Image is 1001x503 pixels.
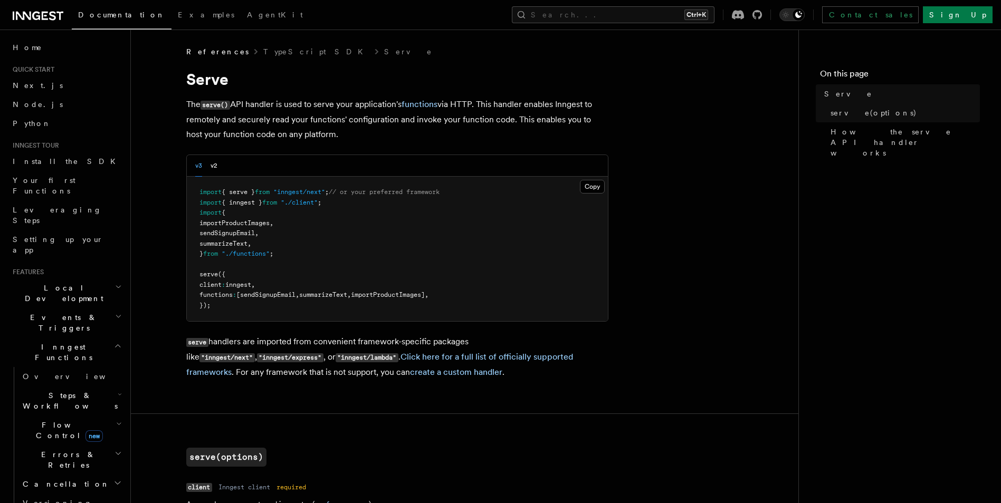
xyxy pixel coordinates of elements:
span: , [255,229,259,237]
span: Setting up your app [13,235,103,254]
span: { inngest } [222,199,262,206]
span: Flow Control [18,420,116,441]
a: Documentation [72,3,171,30]
a: Install the SDK [8,152,124,171]
a: AgentKit [241,3,309,28]
span: importProductImages] [351,291,425,298]
span: Your first Functions [13,176,75,195]
span: Home [13,42,42,53]
span: } [199,250,203,257]
span: , [347,291,351,298]
span: "./client" [281,199,318,206]
span: , [270,219,273,227]
a: Python [8,114,124,133]
kbd: Ctrl+K [684,9,708,20]
a: Overview [18,367,124,386]
button: Cancellation [18,475,124,494]
p: handlers are imported from convenient framework-specific packages like , , or . . For any framewo... [186,334,608,380]
button: Events & Triggers [8,308,124,337]
code: client [186,483,212,492]
a: Serve [384,46,433,57]
span: , [247,240,251,247]
span: import [199,188,222,196]
span: "./functions" [222,250,270,257]
span: from [262,199,277,206]
span: importProductImages [199,219,270,227]
a: How the serve API handler works [826,122,980,162]
button: Toggle dark mode [779,8,805,21]
span: Next.js [13,81,63,90]
span: Local Development [8,283,115,304]
span: Serve [824,89,872,99]
span: Documentation [78,11,165,19]
span: : [222,281,225,288]
span: summarizeText [199,240,247,247]
span: serve [199,270,218,278]
span: "inngest/next" [273,188,325,196]
span: { [222,209,225,216]
span: Overview [23,372,131,381]
span: functions [199,291,233,298]
a: Next.js [8,76,124,95]
button: Errors & Retries [18,445,124,475]
span: ; [318,199,321,206]
span: client [199,281,222,288]
a: functions [402,99,437,109]
a: Your first Functions [8,171,124,200]
span: Quick start [8,65,54,74]
span: ; [270,250,273,257]
button: Local Development [8,278,124,308]
a: serve(options) [826,103,980,122]
span: Events & Triggers [8,312,115,333]
a: Node.js [8,95,124,114]
span: Install the SDK [13,157,122,166]
span: Node.js [13,100,63,109]
span: , [425,291,428,298]
a: create a custom handler [410,367,502,377]
span: { serve } [222,188,255,196]
button: v2 [211,155,217,177]
span: , [295,291,299,298]
span: References [186,46,249,57]
button: Flow Controlnew [18,415,124,445]
span: How the serve API handler works [831,127,980,158]
code: serve [186,338,208,347]
span: from [255,188,270,196]
span: Errors & Retries [18,449,115,470]
a: Contact sales [822,6,919,23]
button: Inngest Functions [8,337,124,367]
button: Search...Ctrl+K [512,6,714,23]
dd: required [277,483,306,491]
span: import [199,199,222,206]
span: sendSignupEmail [199,229,255,237]
button: Steps & Workflows [18,386,124,415]
code: "inngest/next" [199,353,255,362]
span: new [85,430,103,442]
span: Inngest Functions [8,342,114,363]
button: v3 [195,155,202,177]
span: Leveraging Steps [13,206,102,225]
span: serve(options) [831,108,917,118]
code: serve() [201,101,230,110]
a: Home [8,38,124,57]
span: Examples [178,11,234,19]
span: ({ [218,270,225,278]
span: import [199,209,222,216]
a: Examples [171,3,241,28]
code: "inngest/lambda" [336,353,398,362]
button: Copy [580,180,605,194]
span: from [203,250,218,257]
a: serve(options) [186,448,266,467]
a: Sign Up [923,6,993,23]
dd: Inngest client [218,483,270,491]
h4: On this page [820,67,980,84]
span: Features [8,268,44,276]
span: ; [325,188,329,196]
span: AgentKit [247,11,303,19]
span: }); [199,302,211,309]
span: Cancellation [18,479,110,489]
span: // or your preferred framework [329,188,440,196]
span: : [233,291,236,298]
span: , [251,281,255,288]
